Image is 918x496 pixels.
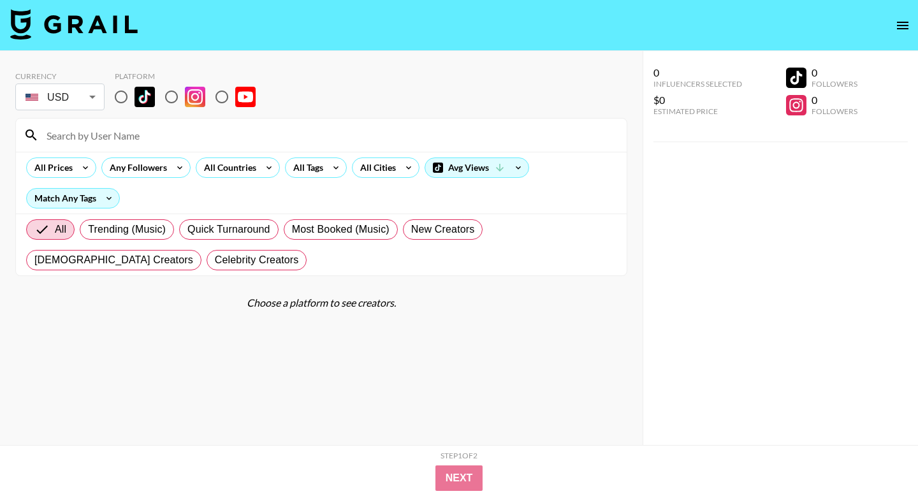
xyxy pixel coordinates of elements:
[18,86,102,108] div: USD
[653,79,742,89] div: Influencers Selected
[812,79,857,89] div: Followers
[286,158,326,177] div: All Tags
[353,158,398,177] div: All Cities
[27,189,119,208] div: Match Any Tags
[185,87,205,107] img: Instagram
[653,66,742,79] div: 0
[215,252,299,268] span: Celebrity Creators
[27,158,75,177] div: All Prices
[39,125,619,145] input: Search by User Name
[88,222,166,237] span: Trending (Music)
[890,13,915,38] button: open drawer
[15,296,627,309] div: Choose a platform to see creators.
[196,158,259,177] div: All Countries
[34,252,193,268] span: [DEMOGRAPHIC_DATA] Creators
[441,451,477,460] div: Step 1 of 2
[235,87,256,107] img: YouTube
[292,222,390,237] span: Most Booked (Music)
[187,222,270,237] span: Quick Turnaround
[812,66,857,79] div: 0
[854,432,903,481] iframe: Drift Widget Chat Controller
[425,158,528,177] div: Avg Views
[812,94,857,106] div: 0
[115,71,266,81] div: Platform
[10,9,138,40] img: Grail Talent
[653,94,742,106] div: $0
[135,87,155,107] img: TikTok
[653,106,742,116] div: Estimated Price
[55,222,66,237] span: All
[15,71,105,81] div: Currency
[411,222,475,237] span: New Creators
[812,106,857,116] div: Followers
[102,158,170,177] div: Any Followers
[435,465,483,491] button: Next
